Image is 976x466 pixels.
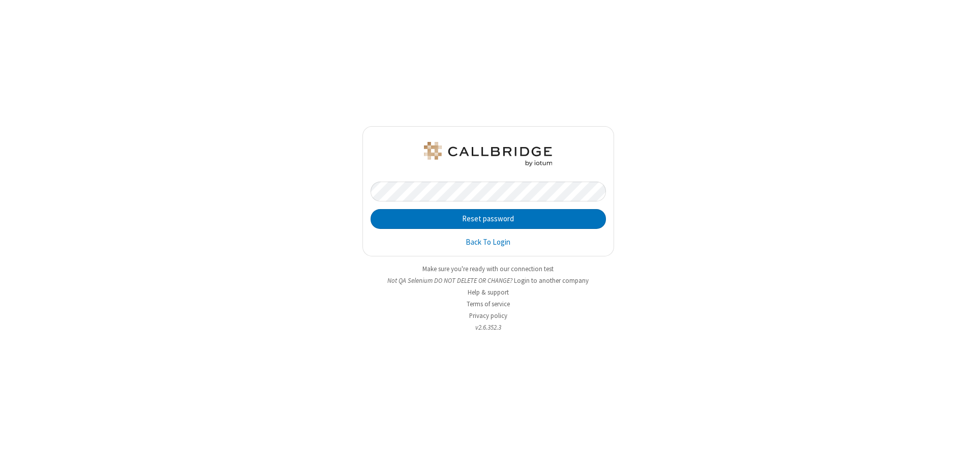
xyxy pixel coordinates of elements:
a: Make sure you're ready with our connection test [422,265,554,273]
li: Not QA Selenium DO NOT DELETE OR CHANGE? [362,276,614,285]
button: Login to another company [514,276,589,285]
a: Privacy policy [469,311,507,320]
a: Help & support [468,288,509,297]
a: Terms of service [467,300,510,308]
img: QA Selenium DO NOT DELETE OR CHANGE [422,142,554,166]
a: Back To Login [466,237,510,248]
li: v2.6.352.3 [362,323,614,332]
button: Reset password [371,209,606,229]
